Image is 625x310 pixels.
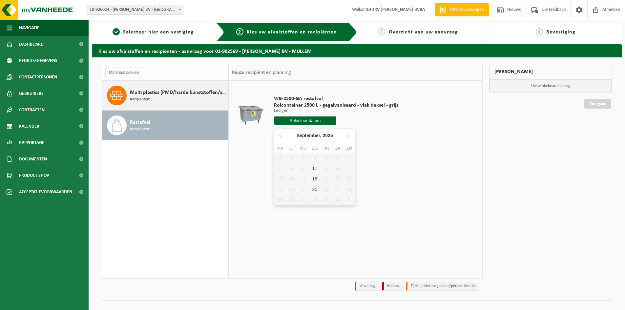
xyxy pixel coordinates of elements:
[19,151,47,167] span: Documenten
[435,3,489,16] a: Offerte aanvragen
[95,28,211,36] a: 1Selecteer hier een vestiging
[92,44,622,57] h2: Kies uw afvalstoffen en recipiënten - aanvraag voor 01-902569 - [PERSON_NAME] BV - MULLEM
[382,282,403,291] li: Holiday
[274,145,286,152] div: ma
[490,80,612,92] p: Uw winkelmand is leeg
[389,30,458,35] span: Overzicht van uw aanvraag
[367,7,425,12] strong: C4DRV [PERSON_NAME] BVBA
[87,5,183,15] span: 10-926024 - HANS MOERMAN BV - NAZARETH
[323,133,333,138] i: 2025
[130,118,150,126] span: Restafval
[309,163,321,174] div: 11
[274,116,336,125] input: Selecteer datum
[321,145,332,152] div: vr
[309,145,321,152] div: do
[19,69,57,85] span: Contactpersonen
[123,30,194,35] span: Selecteer hier een vestiging
[102,81,228,111] button: Multi plastics (PMD/harde kunststoffen/spanbanden/EPS/folie naturel/folie gemengd) Recipiënten: 1
[536,28,543,35] span: 4
[19,134,44,151] span: Rapportage
[378,28,385,35] span: 3
[344,145,355,152] div: zo
[274,102,398,109] span: Rolcontainer 2500 L - gegalvaniseerd - vlak deksel - grijs
[19,85,44,102] span: Gebruikers
[130,126,153,133] span: Recipiënten: 1
[236,28,243,35] span: 2
[87,5,183,14] span: 10-926024 - HANS MOERMAN BV - NAZARETH
[130,89,226,96] span: Multi plastics (PMD/harde kunststoffen/spanbanden/EPS/folie naturel/folie gemengd)
[102,111,228,140] button: Restafval Recipiënten: 1
[19,184,72,200] span: Acceptatievoorwaarden
[19,36,44,52] span: Dashboard
[247,30,337,35] span: Kies uw afvalstoffen en recipiënten
[229,64,294,81] div: Keuze recipiënt en planning
[130,96,153,103] span: Recipiënten: 1
[546,30,575,35] span: Bevestiging
[19,52,57,69] span: Bedrijfsgegevens
[113,28,120,35] span: 1
[105,68,225,77] input: Materiaal zoeken
[448,7,486,13] span: Offerte aanvragen
[274,109,398,113] p: Ledigen
[19,118,39,134] span: Kalender
[355,282,379,291] li: Vaste dag
[274,95,398,102] span: WB-2500-GA restafval
[489,64,612,80] div: [PERSON_NAME]
[294,130,336,141] div: September,
[19,20,39,36] span: Navigatie
[19,102,45,118] span: Contracten
[298,145,309,152] div: wo
[332,145,344,152] div: za
[584,99,611,109] a: Doorgaan
[406,282,479,291] li: Tijdelijk niet toegestaan/période limitée
[309,174,321,184] div: 18
[286,145,297,152] div: di
[19,167,49,184] span: Product Shop
[309,184,321,195] div: 25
